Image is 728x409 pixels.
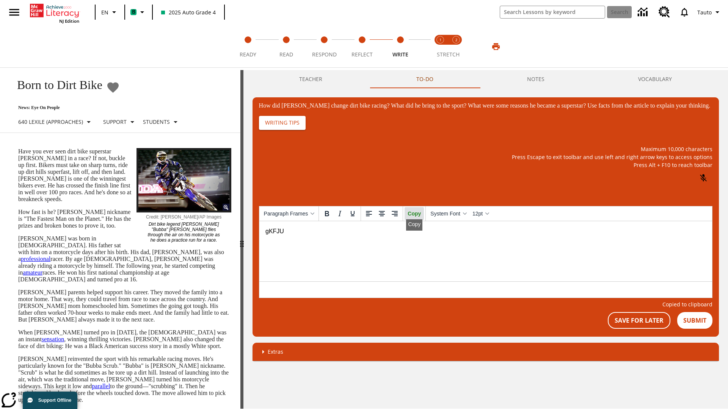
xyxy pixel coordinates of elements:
a: sensation [42,336,64,342]
span: B [132,7,135,17]
span: Read [279,51,293,58]
button: Respond step 3 of 5 [302,26,346,67]
div: Extras [253,343,719,361]
button: Italic [333,207,346,220]
button: Teacher [253,70,369,88]
p: Have you ever seen dirt bike superstar [PERSON_NAME] in a race? If not, buckle up first. Bikers m... [18,148,231,203]
button: Underline [346,207,359,220]
button: Print [484,40,508,53]
button: Add to Favorites - Born to Dirt Bike [106,81,120,94]
div: Home [30,2,79,24]
button: Write step 5 of 5 [378,26,422,67]
button: Submit [677,312,712,329]
a: amateur [23,269,42,276]
p: [PERSON_NAME] was born in [DEMOGRAPHIC_DATA]. His father sat with him on a motorcycle days after ... [18,235,231,283]
button: Font sizes [469,207,492,220]
p: [PERSON_NAME] parents helped support his career. They moved the family into a motor home. That wa... [18,289,231,323]
p: Copied to clipboard [259,302,712,307]
span: NJ Edition [59,18,79,24]
button: Boost Class color is mint green. Change class color [127,5,150,19]
a: professional [21,256,50,262]
h1: Born to Dirt Bike [9,78,102,92]
p: 640 Lexile (Approaches) [18,118,83,126]
button: Select Lexile, 640 Lexile (Approaches) [15,115,96,129]
span: Tauto [697,8,712,16]
text: 2 [455,37,457,42]
p: Students [143,118,170,126]
a: Notifications [675,2,694,22]
button: Paragraph Frames [261,207,317,220]
p: Press Escape to exit toolbar and use left and right arrow keys to access options [259,153,712,161]
button: Align left [362,207,375,220]
span: Support Offline [38,398,71,403]
button: Support Offline [23,392,77,409]
span: EN [101,8,108,16]
button: Profile/Settings [694,5,725,19]
button: NOTES [480,70,591,88]
button: Align right [388,207,401,220]
span: Write [392,51,408,58]
button: Writing Tips [259,116,306,130]
p: Dirt bike legend [PERSON_NAME] "Bubba" [PERSON_NAME] flies through the air on his motorcycle as h... [146,220,222,243]
p: Press Alt + F10 to reach toolbar [259,161,712,169]
span: 12pt [472,211,483,217]
div: How did [PERSON_NAME] change dirt bike racing? What did he bring to the sport? What were some rea... [259,102,712,109]
input: search field [500,6,605,18]
span: Ready [240,51,256,58]
p: When [PERSON_NAME] turned pro in [DATE], the [DEMOGRAPHIC_DATA] was an instant , winning thrillin... [18,329,231,350]
button: Language: EN, Select a language [98,5,122,19]
button: Fonts [427,207,469,220]
button: VOCABULARY [591,70,719,88]
button: TO-DO [369,70,480,88]
div: Instructional Panel Tabs [253,70,719,88]
a: parallel [92,383,110,389]
button: Open side menu [3,1,25,23]
p: Credit: [PERSON_NAME]/AP Images [146,212,222,220]
div: activity [243,70,728,409]
span: System Font [430,211,460,217]
p: News: Eye On People [9,105,183,111]
button: Align center [375,207,388,220]
p: Extras [268,348,283,356]
span: Paragraph Frames [264,211,308,217]
button: Select Student [140,115,183,129]
span: Respond [312,51,337,58]
span: Reflect [351,51,373,58]
img: Magnify [223,204,229,211]
button: Stretch Respond step 2 of 2 [445,26,467,67]
button: Read step 2 of 5 [264,26,308,67]
p: Maximum 10,000 characters [259,145,712,153]
div: Press Enter or Spacebar and then press right and left arrow keys to move the slider [240,70,243,409]
button: Save For Later [608,312,670,329]
span: 2025 Auto Grade 4 [161,8,216,16]
div: Copy [406,219,422,231]
a: Data Center [633,2,654,23]
iframe: Reach text area [259,221,712,281]
button: Copy [405,207,424,220]
p: How fast is he? [PERSON_NAME] nickname is "The Fastest Man on the Planet." He has the prizes and ... [18,209,231,229]
p: Support [103,118,127,126]
text: 1 [439,37,441,42]
button: Ready step 1 of 5 [226,26,270,67]
p: [PERSON_NAME] reinvented the sport with his remarkable racing moves. He's particularly known for ... [18,356,231,403]
span: STRETCH [437,51,460,58]
button: Click to activate and allow voice recognition [694,169,712,187]
button: Stretch Read step 1 of 2 [429,26,451,67]
img: Motocross racer James Stewart flies through the air on his dirt bike. [136,148,231,212]
button: Reflect step 4 of 5 [340,26,384,67]
button: Bold [320,207,333,220]
a: Resource Center, Will open in new tab [654,2,675,22]
span: Copy [408,211,421,217]
button: Scaffolds, Support [100,115,140,129]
